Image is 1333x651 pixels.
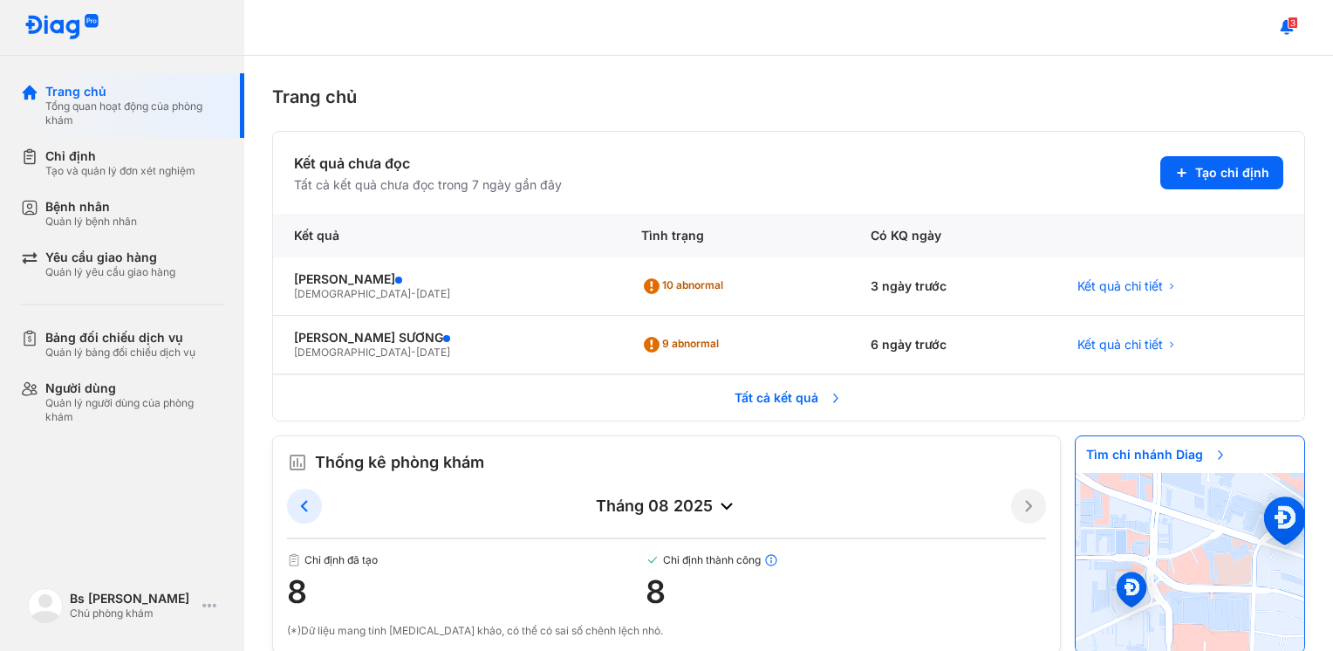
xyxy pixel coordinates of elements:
span: - [411,346,416,359]
div: Người dùng [45,380,223,396]
span: [DATE] [416,346,450,359]
div: Tạo và quản lý đơn xét nghiệm [45,164,195,178]
div: Bệnh nhân [45,199,137,215]
span: - [411,287,416,300]
span: Chỉ định thành công [646,553,1046,567]
span: Tạo chỉ định [1195,165,1269,181]
div: Bảng đối chiếu dịch vụ [45,330,195,346]
div: Quản lý yêu cầu giao hàng [45,265,175,279]
div: (*)Dữ liệu mang tính [MEDICAL_DATA] khảo, có thể có sai số chênh lệch nhỏ. [287,623,1046,639]
div: Trang chủ [272,84,1305,110]
div: 10 abnormal [641,272,730,300]
span: Tất cả kết quả [724,380,853,416]
div: Trang chủ [45,84,223,99]
div: Tổng quan hoạt động của phòng khám [45,99,223,127]
img: logo [24,14,99,41]
div: Chủ phòng khám [70,606,195,620]
img: document.50c4cfd0.svg [287,553,301,567]
img: info.7e716105.svg [764,553,778,567]
div: tháng 08 2025 [322,496,1011,517]
span: Chỉ định đã tạo [287,553,646,567]
div: Kết quả [273,214,620,257]
div: Bs [PERSON_NAME] [70,591,195,606]
span: Thống kê phòng khám [315,450,484,475]
div: Quản lý người dùng của phòng khám [45,396,223,424]
span: Kết quả chi tiết [1077,278,1163,294]
img: checked-green.01cc79e0.svg [646,553,660,567]
img: order.5a6da16c.svg [287,452,308,473]
span: [DEMOGRAPHIC_DATA] [294,287,411,300]
img: logo [28,588,63,623]
span: 3 [1288,17,1298,29]
span: 8 [646,574,1046,609]
div: 9 abnormal [641,331,726,359]
div: Tất cả kết quả chưa đọc trong 7 ngày gần đây [294,177,562,193]
span: [DATE] [416,287,450,300]
div: Có KQ ngày [850,214,1056,257]
div: Quản lý bệnh nhân [45,215,137,229]
div: [PERSON_NAME] [294,271,599,287]
div: Quản lý bảng đối chiếu dịch vụ [45,346,195,360]
div: Chỉ định [45,148,195,164]
div: Yêu cầu giao hàng [45,250,175,265]
span: 8 [287,574,646,609]
button: Tạo chỉ định [1160,156,1283,189]
div: [PERSON_NAME] SƯƠNG [294,330,599,346]
div: Tình trạng [620,214,850,257]
span: [DEMOGRAPHIC_DATA] [294,346,411,359]
div: 6 ngày trước [850,316,1056,374]
div: Kết quả chưa đọc [294,153,562,174]
div: 3 ngày trước [850,257,1056,316]
span: Kết quả chi tiết [1077,337,1163,353]
span: Tìm chi nhánh Diag [1076,436,1238,473]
